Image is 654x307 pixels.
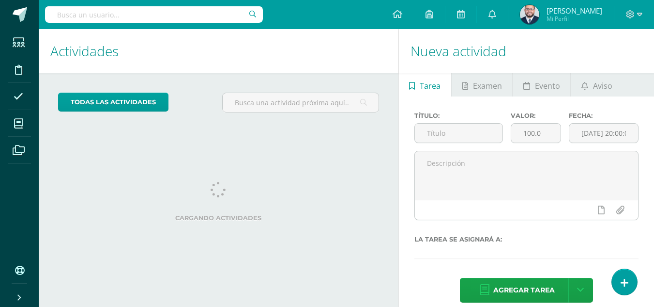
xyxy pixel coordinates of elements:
[414,112,503,119] label: Título:
[547,6,602,16] span: [PERSON_NAME]
[571,73,623,97] a: Aviso
[511,112,561,119] label: Valor:
[399,73,451,97] a: Tarea
[420,74,441,97] span: Tarea
[547,15,602,23] span: Mi Perfil
[50,29,387,73] h1: Actividades
[569,124,638,143] input: Fecha de entrega
[511,124,561,143] input: Puntos máximos
[452,73,512,97] a: Examen
[411,29,642,73] h1: Nueva actividad
[520,5,539,24] img: 6a2ad2c6c0b72cf555804368074c1b95.png
[569,112,639,119] label: Fecha:
[414,236,639,243] label: La tarea se asignará a:
[45,6,263,23] input: Busca un usuario...
[473,74,502,97] span: Examen
[223,93,378,112] input: Busca una actividad próxima aquí...
[513,73,570,97] a: Evento
[415,124,503,143] input: Título
[535,74,560,97] span: Evento
[593,74,612,97] span: Aviso
[58,93,168,112] a: todas las Actividades
[58,214,379,222] label: Cargando actividades
[493,278,555,302] span: Agregar tarea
